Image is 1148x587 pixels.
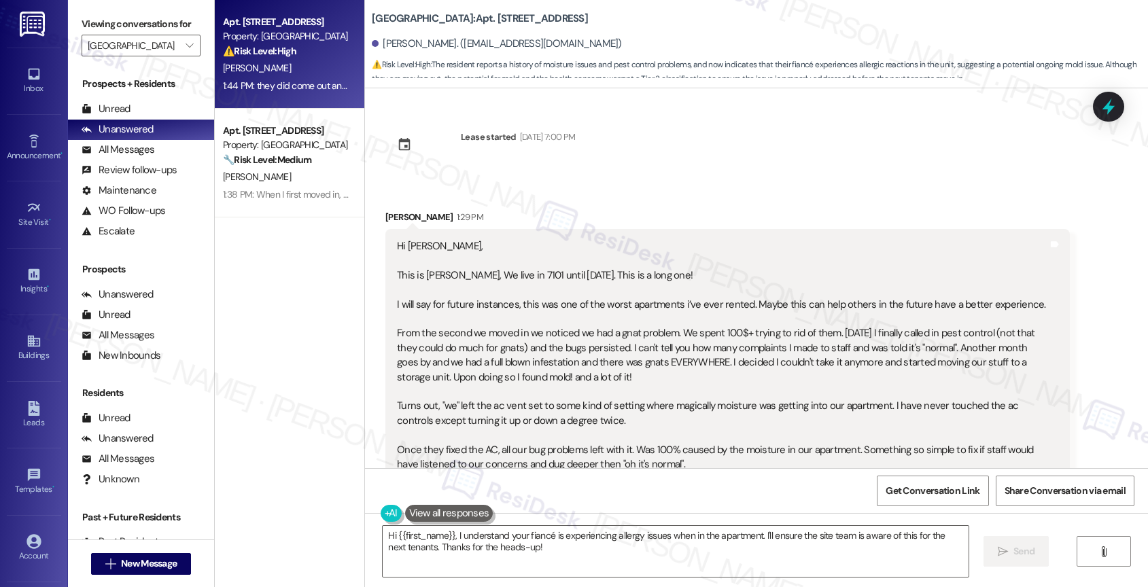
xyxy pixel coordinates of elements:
div: Hi [PERSON_NAME], This is [PERSON_NAME], We live in 7101 until [DATE]. This is a long one! I will... [397,239,1048,472]
i:  [1098,546,1109,557]
div: Past Residents [82,535,164,549]
div: Unread [82,411,131,425]
div: New Inbounds [82,349,160,363]
div: WO Follow-ups [82,204,165,218]
b: [GEOGRAPHIC_DATA]: Apt. [STREET_ADDRESS] [372,12,588,26]
div: Residents [68,386,214,400]
div: Escalate [82,224,135,238]
div: 1:29 PM [453,210,483,224]
div: Property: [GEOGRAPHIC_DATA] [223,29,349,43]
button: Share Conversation via email [996,476,1134,506]
div: Unanswered [82,122,154,137]
div: All Messages [82,452,154,466]
span: • [47,282,49,291]
a: Account [7,530,61,567]
div: Prospects + Residents [68,77,214,91]
span: • [60,149,63,158]
div: Lease started [461,130,517,144]
div: Unanswered [82,431,154,446]
a: Insights • [7,263,61,300]
button: New Message [91,553,192,575]
div: [DATE] 7:00 PM [517,130,576,144]
div: Apt. [STREET_ADDRESS] [223,124,349,138]
div: Maintenance [82,183,156,198]
span: Share Conversation via email [1005,484,1126,498]
i:  [105,558,116,569]
input: All communities [88,35,179,56]
div: Prospects [68,262,214,277]
a: Site Visit • [7,196,61,233]
i:  [186,40,193,51]
div: Unanswered [82,287,154,302]
span: Send [1013,544,1034,558]
i:  [998,546,1008,557]
div: Unknown [82,472,139,486]
div: Unread [82,308,131,322]
div: [PERSON_NAME]. ([EMAIL_ADDRESS][DOMAIN_NAME]) [372,37,622,51]
span: Get Conversation Link [886,484,979,498]
textarea: Hi {{first_name}}, I understand your fiancé is experiencing allergy issues when in the apartment.... [383,526,969,577]
div: All Messages [82,328,154,342]
button: Send [984,536,1049,567]
div: All Messages [82,143,154,157]
div: Property: [GEOGRAPHIC_DATA] [223,138,349,152]
a: Inbox [7,63,61,99]
strong: 🔧 Risk Level: Medium [223,154,311,166]
div: Apt. [STREET_ADDRESS] [223,15,349,29]
label: Viewing conversations for [82,14,201,35]
div: Past + Future Residents [68,510,214,524]
strong: ⚠️ Risk Level: High [223,45,296,57]
a: Templates • [7,463,61,500]
div: Review follow-ups [82,163,177,177]
a: Leads [7,397,61,433]
span: New Message [121,556,177,571]
img: ResiDesk Logo [20,12,48,37]
div: Unread [82,102,131,116]
div: [PERSON_NAME] [385,210,1070,229]
span: [PERSON_NAME] [223,62,291,74]
span: : The resident reports a history of moisture issues and pest control problems, and now indicates ... [372,58,1148,87]
span: • [49,215,51,225]
strong: ⚠️ Risk Level: High [372,59,430,70]
button: Get Conversation Link [877,476,988,506]
span: [PERSON_NAME] [223,171,291,183]
span: • [52,482,54,492]
a: Buildings [7,330,61,366]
